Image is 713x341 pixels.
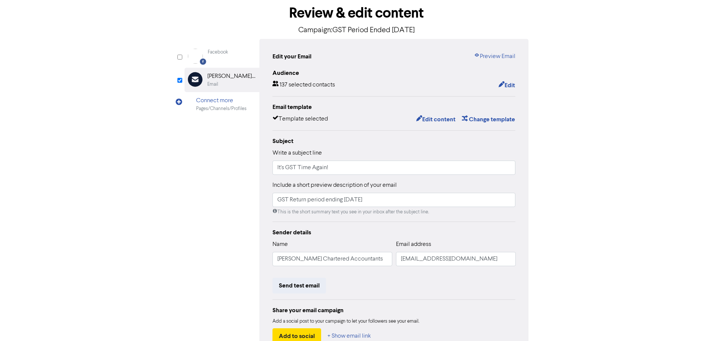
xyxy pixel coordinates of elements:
div: Email template [272,103,516,112]
div: Facebook Facebook [185,45,259,68]
div: Audience [272,68,516,77]
img: Facebook [188,49,203,64]
button: Edit content [416,115,456,124]
div: [PERSON_NAME] Chartered AccountantsEmail [185,68,259,92]
div: Subject [272,137,516,146]
div: Add a social post to your campaign to let your followers see your email. [272,318,516,325]
iframe: Chat Widget [676,305,713,341]
a: Preview Email [474,52,515,61]
div: Connect more [196,96,247,105]
div: Connect morePages/Channels/Profiles [185,92,259,116]
div: Sender details [272,228,516,237]
div: [PERSON_NAME] Chartered Accountants [207,72,255,81]
div: Facebook [208,49,228,56]
p: Campaign: GST Period Ended [DATE] [185,25,529,36]
button: Change template [461,115,515,124]
h1: Review & edit content [185,4,529,22]
div: Template selected [272,115,328,124]
div: This is the short summary text you see in your inbox after the subject line. [272,208,516,216]
div: Edit your Email [272,52,311,61]
label: Write a subject line [272,149,322,158]
label: Include a short preview description of your email [272,181,397,190]
button: Edit [498,80,515,90]
button: Send test email [272,278,326,293]
label: Name [272,240,288,249]
div: Email [207,81,218,88]
div: Share your email campaign [272,306,516,315]
div: 137 selected contacts [272,80,335,90]
div: Pages/Channels/Profiles [196,105,247,112]
label: Email address [396,240,431,249]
